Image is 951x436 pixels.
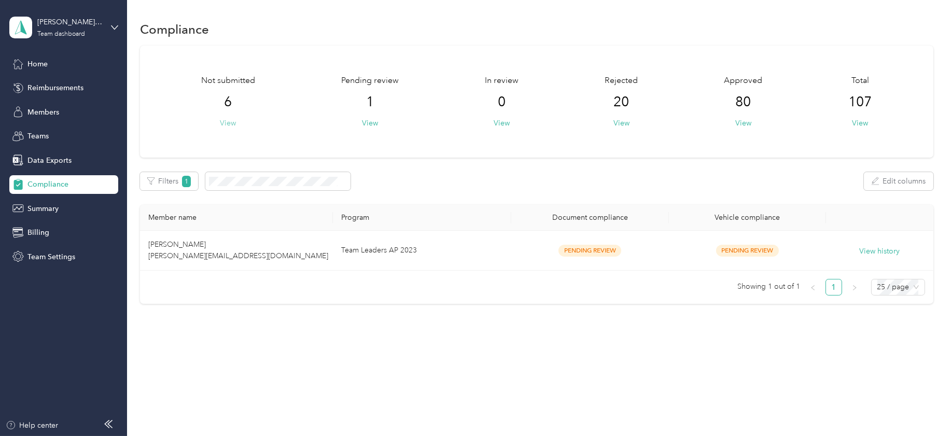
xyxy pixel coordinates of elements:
[140,24,209,35] h1: Compliance
[735,94,751,110] span: 80
[148,240,328,260] span: [PERSON_NAME] [PERSON_NAME][EMAIL_ADDRESS][DOMAIN_NAME]
[558,245,621,257] span: Pending Review
[851,285,858,291] span: right
[805,279,821,296] button: left
[201,75,255,87] span: Not submitted
[735,118,751,129] button: View
[485,75,519,87] span: In review
[859,246,900,257] button: View history
[810,285,816,291] span: left
[27,203,59,214] span: Summary
[520,213,660,222] div: Document compliance
[846,279,863,296] li: Next Page
[220,118,236,129] button: View
[738,279,801,294] span: Showing 1 out of 1
[846,279,863,296] button: right
[140,172,199,190] button: Filters1
[333,231,512,271] td: Team Leaders AP 2023
[140,205,333,231] th: Member name
[877,279,919,295] span: 25 / page
[224,94,232,110] span: 6
[826,279,842,295] a: 1
[805,279,821,296] li: Previous Page
[494,118,510,129] button: View
[37,17,102,27] div: [PERSON_NAME] Beverage Company
[724,75,762,87] span: Approved
[848,94,872,110] span: 107
[366,94,374,110] span: 1
[27,131,49,142] span: Teams
[27,155,72,166] span: Data Exports
[613,118,630,129] button: View
[871,279,925,296] div: Page Size
[826,279,842,296] li: 1
[27,227,49,238] span: Billing
[27,59,48,69] span: Home
[893,378,951,436] iframe: Everlance-gr Chat Button Frame
[27,82,83,93] span: Reimbursements
[613,94,629,110] span: 20
[341,75,399,87] span: Pending review
[333,205,512,231] th: Program
[677,213,818,222] div: Vehicle compliance
[6,420,59,431] button: Help center
[498,94,506,110] span: 0
[27,107,59,118] span: Members
[716,245,779,257] span: Pending Review
[27,251,75,262] span: Team Settings
[362,118,378,129] button: View
[182,176,191,187] span: 1
[605,75,638,87] span: Rejected
[27,179,68,190] span: Compliance
[851,75,869,87] span: Total
[864,172,933,190] button: Edit columns
[37,31,85,37] div: Team dashboard
[852,118,868,129] button: View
